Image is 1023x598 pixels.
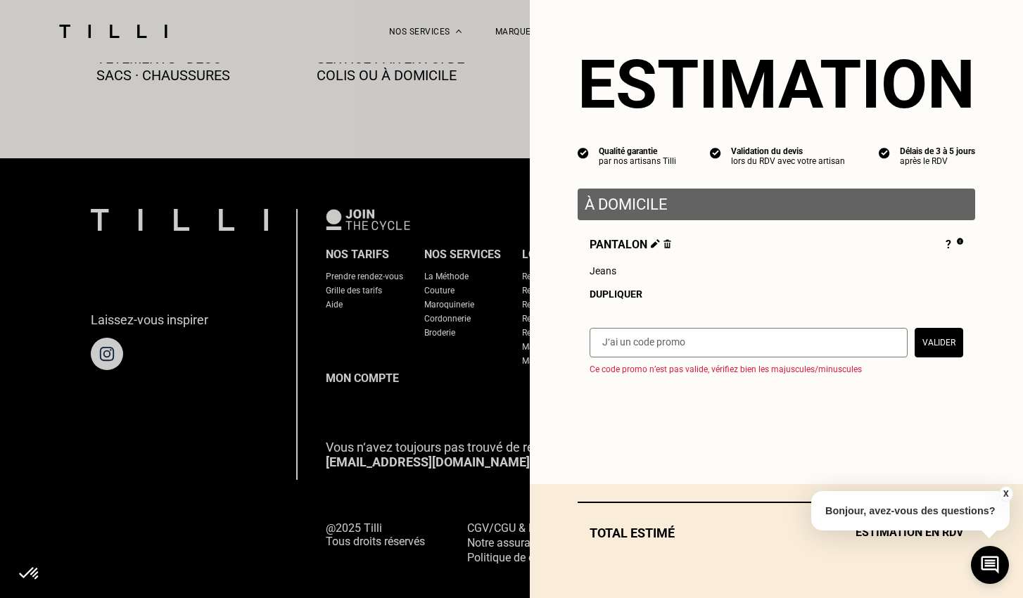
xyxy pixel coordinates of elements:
[900,156,975,166] div: après le RDV
[811,491,1010,530] p: Bonjour, avez-vous des questions?
[946,238,963,253] div: ?
[590,288,963,300] div: Dupliquer
[663,239,671,248] img: Supprimer
[879,146,890,159] img: icon list info
[578,146,589,159] img: icon list info
[957,238,963,245] img: Pourquoi le prix est indéfini ?
[590,328,908,357] input: J‘ai un code promo
[599,146,676,156] div: Qualité garantie
[900,146,975,156] div: Délais de 3 à 5 jours
[590,265,616,276] span: Jeans
[585,196,968,213] p: À domicile
[651,239,660,248] img: Éditer
[915,328,963,357] button: Valider
[590,364,975,374] p: Ce code promo n’est pas valide, vérifiez bien les majuscules/minuscules
[731,156,845,166] div: lors du RDV avec votre artisan
[590,238,671,253] span: Pantalon
[578,45,975,124] section: Estimation
[998,486,1012,502] button: X
[710,146,721,159] img: icon list info
[578,526,975,540] div: Total estimé
[731,146,845,156] div: Validation du devis
[599,156,676,166] div: par nos artisans Tilli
